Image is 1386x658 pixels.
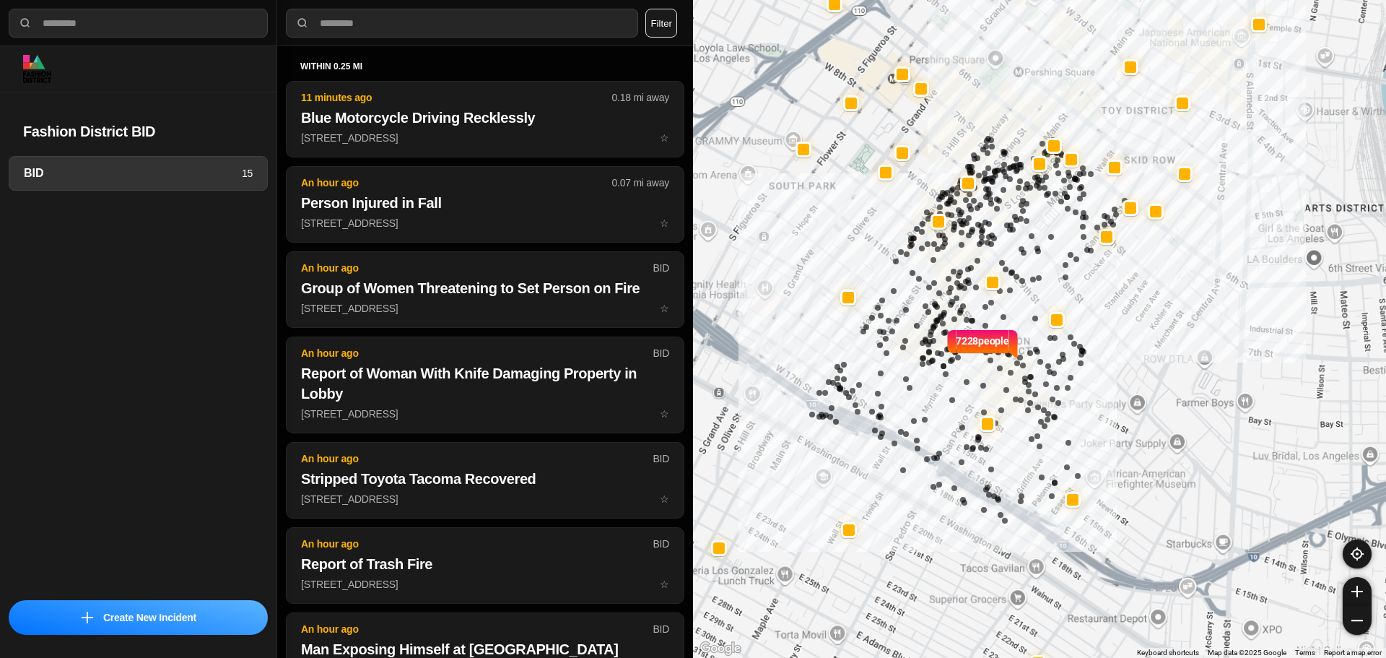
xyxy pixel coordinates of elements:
[301,90,612,105] p: 11 minutes ago
[23,55,51,83] img: logo
[286,527,684,604] button: An hour agoBIDReport of Trash Fire[STREET_ADDRESS]star
[286,166,684,243] button: An hour ago0.07 mi awayPerson Injured in Fall[STREET_ADDRESS]star
[286,251,684,328] button: An hour agoBIDGroup of Women Threatening to Set Person on Fire[STREET_ADDRESS]star
[301,216,669,230] p: [STREET_ADDRESS]
[286,131,684,144] a: 11 minutes ago0.18 mi awayBlue Motorcycle Driving Recklessly[STREET_ADDRESS]star
[295,16,310,30] img: search
[1208,649,1286,657] span: Map data ©2025 Google
[286,81,684,157] button: 11 minutes ago0.18 mi awayBlue Motorcycle Driving Recklessly[STREET_ADDRESS]star
[1351,586,1363,597] img: zoom-in
[23,121,253,142] h2: Fashion District BID
[1351,547,1364,560] img: recenter
[301,176,612,190] p: An hour ago
[301,577,669,592] p: [STREET_ADDRESS]
[82,612,93,623] img: icon
[301,301,669,316] p: [STREET_ADDRESS]
[9,156,268,191] a: BID15
[1137,648,1199,658] button: Keyboard shortcuts
[660,493,669,505] span: star
[301,469,669,489] h2: Stripped Toyota Tacoma Recovered
[956,333,1009,365] p: 7228 people
[286,442,684,519] button: An hour agoBIDStripped Toyota Tacoma Recovered[STREET_ADDRESS]star
[653,537,669,551] p: BID
[1295,649,1315,657] a: Terms (opens in new tab)
[1009,327,1020,359] img: notch
[1324,649,1382,657] a: Report a map error
[1343,606,1372,635] button: zoom-out
[18,16,32,30] img: search
[301,346,653,360] p: An hour ago
[660,579,669,590] span: star
[286,217,684,229] a: An hour ago0.07 mi awayPerson Injured in Fall[STREET_ADDRESS]star
[286,337,684,433] button: An hour agoBIDReport of Woman With Knife Damaging Property in Lobby[STREET_ADDRESS]star
[653,622,669,636] p: BID
[612,90,669,105] p: 0.18 mi away
[660,303,669,314] span: star
[645,9,677,38] button: Filter
[1343,577,1372,606] button: zoom-in
[301,278,669,298] h2: Group of Women Threatening to Set Person on Fire
[301,108,669,128] h2: Blue Motorcycle Driving Recklessly
[24,165,242,182] h3: BID
[9,600,268,635] button: iconCreate New Incident
[697,639,744,658] a: Open this area in Google Maps (opens a new window)
[301,131,669,145] p: [STREET_ADDRESS]
[660,217,669,229] span: star
[653,346,669,360] p: BID
[286,407,684,420] a: An hour agoBIDReport of Woman With Knife Damaging Property in Lobby[STREET_ADDRESS]star
[301,261,653,275] p: An hour ago
[301,451,653,466] p: An hour ago
[300,61,670,72] h5: within 0.25 mi
[1343,540,1372,568] button: recenter
[301,363,669,404] h2: Report of Woman With Knife Damaging Property in Lobby
[286,578,684,590] a: An hour agoBIDReport of Trash Fire[STREET_ADDRESS]star
[653,451,669,466] p: BID
[301,537,653,551] p: An hour ago
[301,193,669,213] h2: Person Injured in Fall
[653,261,669,275] p: BID
[612,176,669,190] p: 0.07 mi away
[103,610,196,625] p: Create New Incident
[286,493,684,505] a: An hour agoBIDStripped Toyota Tacoma Recovered[STREET_ADDRESS]star
[945,327,956,359] img: notch
[301,554,669,574] h2: Report of Trash Fire
[301,407,669,421] p: [STREET_ADDRESS]
[1351,615,1363,626] img: zoom-out
[301,622,653,636] p: An hour ago
[301,492,669,506] p: [STREET_ADDRESS]
[660,132,669,144] span: star
[697,639,744,658] img: Google
[286,302,684,314] a: An hour agoBIDGroup of Women Threatening to Set Person on Fire[STREET_ADDRESS]star
[660,408,669,420] span: star
[242,166,253,181] p: 15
